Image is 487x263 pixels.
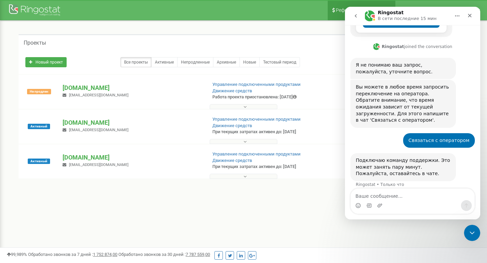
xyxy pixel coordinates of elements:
span: Обработано звонков за 30 дней : [118,252,210,257]
iframe: Intercom live chat [464,225,480,241]
a: Управление подключенными продуктами [212,117,301,122]
a: Архивные [213,57,240,67]
span: Активный [28,124,50,129]
p: При текущих затратах активен до: [DATE] [212,164,314,170]
a: Движение средств [212,158,252,163]
span: Не продлен [27,89,51,94]
span: Обработано звонков за 7 дней : [28,252,117,257]
iframe: Intercom live chat [345,7,480,219]
span: [EMAIL_ADDRESS][DOMAIN_NAME] [69,163,129,167]
p: [DOMAIN_NAME] [63,118,201,127]
p: [DOMAIN_NAME] [63,83,201,92]
p: Работа проекта приостановлена: [DATE] [212,94,314,100]
h5: Проекты [24,40,46,46]
a: Новые [239,57,260,67]
p: [DOMAIN_NAME] [63,153,201,162]
span: [EMAIL_ADDRESS][DOMAIN_NAME] [69,128,129,132]
a: Движение средств [212,123,252,128]
p: При текущих затратах активен до: [DATE] [212,129,314,135]
span: Активный [28,159,50,164]
span: [EMAIL_ADDRESS][DOMAIN_NAME] [69,93,129,97]
a: Управление подключенными продуктами [212,82,301,87]
span: 99,989% [7,252,27,257]
a: Движение средств [212,88,252,93]
a: Непродленные [177,57,213,67]
a: Управление подключенными продуктами [212,151,301,157]
a: Активные [151,57,178,67]
span: Реферальная программа [336,7,392,13]
a: Все проекты [120,57,152,67]
a: Новый проект [25,57,67,67]
a: Тестовый период [259,57,300,67]
u: 1 752 874,00 [93,252,117,257]
u: 7 787 559,00 [186,252,210,257]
